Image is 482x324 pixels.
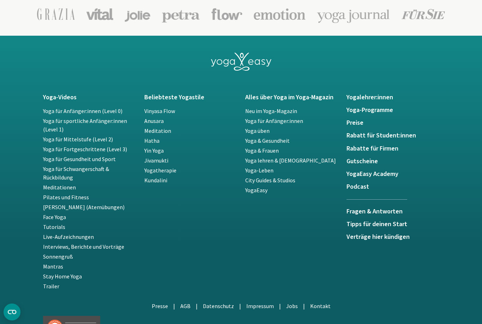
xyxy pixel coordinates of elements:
[245,187,267,194] a: YogaEasy
[144,177,167,184] a: Kundalini
[347,171,439,178] a: YogaEasy Academy
[310,302,331,310] a: Kontakt
[43,194,89,201] a: Pilates und Fitness
[347,183,439,190] a: Podcast
[245,107,297,114] a: Neu im Yoga-Magazin
[347,199,407,221] a: Fragen & Antworten
[347,145,439,152] a: Rabatte für Firmen
[347,107,439,114] a: Yoga-Programme
[43,165,109,181] a: Yoga für Schwangerschaft & Rückbildung
[144,167,176,174] a: Yogatherapie
[86,8,113,20] img: Vital Logo
[347,119,439,126] a: Preise
[43,184,76,191] a: Meditationen
[152,302,168,310] a: Presse
[245,127,270,134] a: Yoga üben
[211,8,242,20] img: Flow Logo
[245,157,336,164] a: Yoga lehren & [DEMOGRAPHIC_DATA]
[347,234,439,241] a: Verträge hier kündigen
[43,283,59,290] a: Trailer
[246,302,274,310] a: Impressum
[402,9,445,19] img: Für Sie Logo
[347,132,439,139] a: Rabatt für Student:innen
[144,107,175,114] a: Vinyasa Flow
[43,223,65,230] a: Tutorials
[43,146,127,153] a: Yoga für Fortgeschrittene (Level 3)
[245,177,295,184] a: City Guides & Studios
[144,127,171,134] a: Meditation
[303,302,305,310] li: |
[254,8,306,20] img: Emotion Logo
[347,94,439,101] a: Yogalehrer:innen
[279,302,281,310] li: |
[203,302,234,310] a: Datenschutz
[347,208,407,215] h5: Fragen & Antworten
[43,273,82,280] a: Stay Home Yoga
[43,213,66,220] a: Face Yoga
[43,136,113,143] a: Yoga für Mittelstufe (Level 2)
[43,117,127,133] a: Yoga für sportliche Anfänger:innen (Level 1)
[144,94,237,101] a: Beliebteste Yogastile
[144,117,164,124] a: Anusara
[162,6,200,23] img: Petra Logo
[196,302,198,310] li: |
[347,221,439,228] a: Tipps für deinen Start
[144,157,168,164] a: Jivamukti
[144,147,164,154] a: Yin Yoga
[43,155,116,163] a: Yoga für Gesundheit und Sport
[43,204,125,211] a: [PERSON_NAME] (Atemübungen)
[173,302,175,310] li: |
[125,6,150,22] img: Jolie Logo
[180,302,191,310] a: AGB
[245,94,338,101] a: Alles über Yoga im Yoga-Magazin
[245,137,290,144] a: Yoga & Gesundheit
[245,147,279,154] a: Yoga & Frauen
[245,117,303,124] a: Yoga für Anfänger:innen
[239,302,241,310] li: |
[43,253,73,260] a: Sonnengruß
[43,107,122,114] a: Yoga für Anfänger:innen (Level 0)
[144,137,159,144] a: Hatha
[43,233,94,240] a: Live-Aufzeichnungen
[286,302,298,310] a: Jobs
[245,167,273,174] a: Yoga-Leben
[43,263,63,270] a: Mantras
[317,5,390,23] img: Yoga-Journal Logo
[347,158,439,165] a: Gutscheine
[43,94,136,101] a: Yoga-Videos
[43,243,124,250] a: Interviews, Berichte und Vorträge
[4,304,20,320] button: CMP-Widget öffnen
[37,8,75,20] img: Grazia Logo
